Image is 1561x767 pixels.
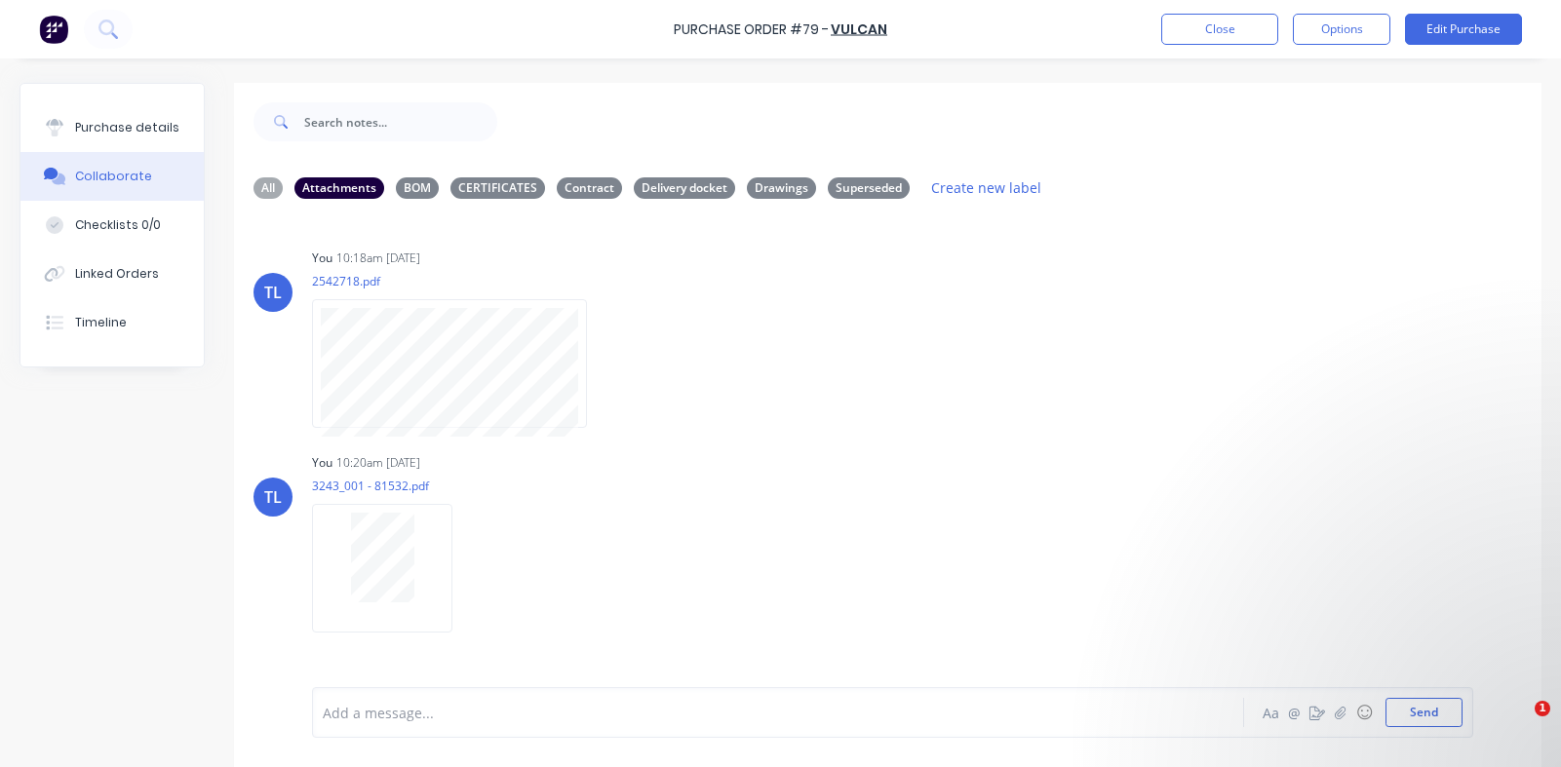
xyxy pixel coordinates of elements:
div: Superseded [828,177,910,199]
button: Close [1161,14,1278,45]
div: Checklists 0/0 [75,216,161,234]
div: Linked Orders [75,265,159,283]
div: Attachments [294,177,384,199]
p: 3243_001 - 81532.pdf [312,478,472,494]
button: Create new label [921,174,1052,201]
div: Drawings [747,177,816,199]
button: ☺ [1352,701,1376,724]
div: TL [264,281,282,304]
img: Factory [39,15,68,44]
button: Timeline [20,298,204,347]
input: Search notes... [304,102,497,141]
button: Linked Orders [20,249,204,298]
div: BOM [396,177,439,199]
button: Checklists 0/0 [20,201,204,249]
button: Edit Purchase [1405,14,1522,45]
span: 1 [1535,701,1550,716]
div: Purchase Order #79 - [674,19,829,40]
div: Contract [557,177,622,199]
div: Timeline [75,314,127,331]
div: Collaborate [75,168,152,185]
button: Purchase details [20,103,204,152]
div: You [312,454,332,472]
iframe: Intercom live chat [1495,701,1541,748]
button: Collaborate [20,152,204,201]
div: CERTIFICATES [450,177,545,199]
div: Purchase details [75,119,179,136]
button: Options [1293,14,1390,45]
div: 10:18am [DATE] [336,249,420,267]
div: You [312,249,332,267]
p: 2542718.pdf [312,273,606,289]
div: TL [264,485,282,509]
a: Vulcan [831,19,887,39]
div: Delivery docket [634,177,735,199]
div: All [254,177,283,199]
div: 10:20am [DATE] [336,454,420,472]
